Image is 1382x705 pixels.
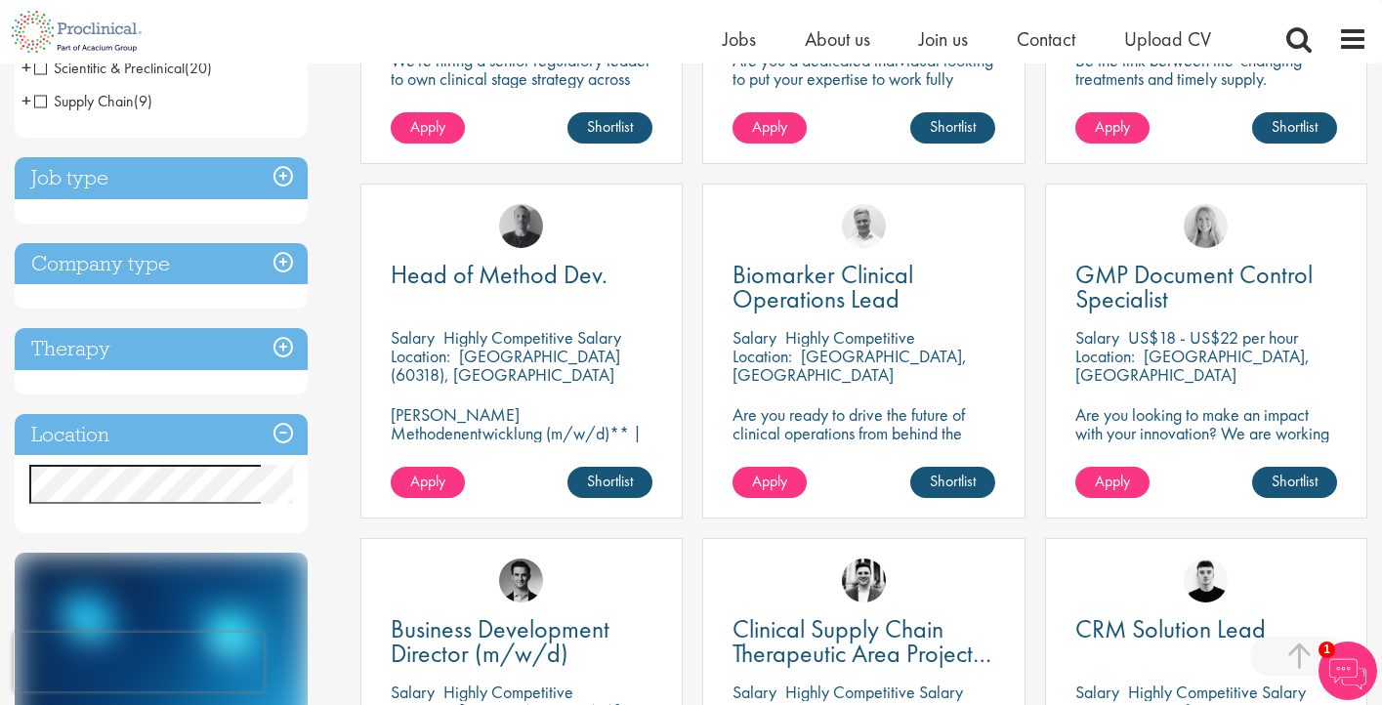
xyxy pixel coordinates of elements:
span: (20) [185,58,212,78]
img: Patrick Melody [1184,559,1228,602]
a: Clinical Supply Chain Therapeutic Area Project Manager [733,617,994,666]
img: Max Slevogt [499,559,543,602]
p: [GEOGRAPHIC_DATA], [GEOGRAPHIC_DATA] [733,345,967,386]
span: Salary [733,326,776,349]
span: GMP Document Control Specialist [1075,258,1313,315]
a: Apply [391,112,465,144]
span: Biomarker Clinical Operations Lead [733,258,913,315]
span: + [21,86,31,115]
a: Head of Method Dev. [391,263,652,287]
span: Salary [391,681,435,703]
span: Apply [1095,116,1130,137]
span: Location: [733,345,792,367]
a: Apply [1075,112,1150,144]
h3: Therapy [15,328,308,370]
a: Shortlist [910,112,995,144]
span: Business Development Director (m/w/d) [391,612,609,670]
a: Shortlist [1252,467,1337,498]
img: Chatbot [1319,642,1377,700]
a: Shortlist [910,467,995,498]
p: Highly Competitive [443,681,573,703]
span: Supply Chain [34,91,134,111]
span: Supply Chain [34,91,152,111]
a: About us [805,26,870,52]
p: Highly Competitive Salary [785,681,963,703]
span: Apply [752,471,787,491]
img: Joshua Bye [842,204,886,248]
a: Apply [1075,467,1150,498]
span: Apply [410,116,445,137]
a: Shortlist [567,467,652,498]
span: Head of Method Dev. [391,258,607,291]
p: Highly Competitive [785,326,915,349]
a: Apply [391,467,465,498]
span: Salary [391,326,435,349]
span: Clinical Supply Chain Therapeutic Area Project Manager [733,612,991,694]
a: Apply [733,467,807,498]
h3: Job type [15,157,308,199]
span: Scientific & Preclinical [34,58,185,78]
img: Shannon Briggs [1184,204,1228,248]
span: Salary [1075,326,1119,349]
span: 1 [1319,642,1335,658]
img: Felix Zimmer [499,204,543,248]
p: Are you a dedicated individual looking to put your expertise to work fully flexibly in a remote p... [733,51,994,106]
a: Upload CV [1124,26,1211,52]
p: Be the link between life-changing treatments and timely supply. [1075,51,1337,88]
p: [PERSON_NAME] Methodenentwicklung (m/w/d)** | Dauerhaft | Biowissenschaften | [GEOGRAPHIC_DATA] (... [391,405,652,498]
a: Jobs [723,26,756,52]
h3: Location [15,414,308,456]
p: US$18 - US$22 per hour [1128,326,1298,349]
span: CRM Solution Lead [1075,612,1266,645]
p: We're hiring a senior regulatory leader to own clinical stage strategy across multiple programs. [391,51,652,106]
a: Business Development Director (m/w/d) [391,617,652,666]
a: Biomarker Clinical Operations Lead [733,263,994,311]
a: Join us [919,26,968,52]
a: GMP Document Control Specialist [1075,263,1337,311]
a: Shortlist [1252,112,1337,144]
a: Apply [733,112,807,144]
a: CRM Solution Lead [1075,617,1337,642]
a: Shortlist [567,112,652,144]
span: Location: [391,345,450,367]
span: Salary [733,681,776,703]
img: Edward Little [842,559,886,602]
p: [GEOGRAPHIC_DATA] (60318), [GEOGRAPHIC_DATA] [391,345,620,386]
p: [GEOGRAPHIC_DATA], [GEOGRAPHIC_DATA] [1075,345,1310,386]
span: (9) [134,91,152,111]
p: Are you ready to drive the future of clinical operations from behind the scenes? Looking to be in... [733,405,994,498]
span: Scientific & Preclinical [34,58,212,78]
p: Are you looking to make an impact with your innovation? We are working with a well-established ph... [1075,405,1337,498]
span: + [21,53,31,82]
span: Apply [752,116,787,137]
p: Highly Competitive Salary [1128,681,1306,703]
iframe: reCAPTCHA [14,633,264,691]
h3: Company type [15,243,308,285]
span: Apply [410,471,445,491]
a: Contact [1017,26,1075,52]
span: Location: [1075,345,1135,367]
p: Highly Competitive Salary [443,326,621,349]
span: Apply [1095,471,1130,491]
span: Salary [1075,681,1119,703]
